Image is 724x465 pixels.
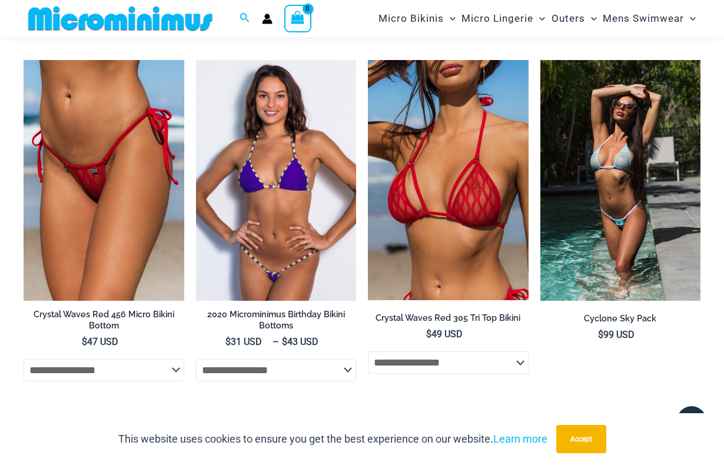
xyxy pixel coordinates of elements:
bdi: 47 USD [82,336,118,347]
h2: Crystal Waves Red 456 Micro Bikini Bottom [24,309,184,331]
a: Micro LingerieMenu ToggleMenu Toggle [459,4,548,34]
a: Crystal Waves 456 Bottom 02Crystal Waves 456 Bottom 01Crystal Waves 456 Bottom 01 [24,60,184,301]
bdi: 31 USD [225,336,262,347]
img: Crystal Waves 305 Tri Top 01 [368,60,529,300]
a: Crystal Waves 305 Tri Top 01Crystal Waves 305 Tri Top 4149 Thong 04Crystal Waves 305 Tri Top 4149... [368,60,529,300]
span: Outers [552,4,585,34]
bdi: 99 USD [598,329,635,340]
span: $ [282,336,287,347]
img: MM SHOP LOGO FLAT [24,5,217,32]
a: Mens SwimwearMenu ToggleMenu Toggle [600,4,699,34]
span: $ [82,336,87,347]
a: Crystal Waves Red 305 Tri Top Bikini [368,313,529,328]
span: $ [426,328,431,340]
a: Learn more [493,433,547,445]
a: Cyclone Sky Pack [540,313,701,328]
span: Menu Toggle [684,4,696,34]
img: Cyclone Sky 318 Top 4275 Bottom 04 [540,60,701,301]
span: Micro Lingerie [461,4,533,34]
button: Accept [556,425,606,453]
p: This website uses cookies to ensure you get the best experience on our website. [118,430,547,448]
span: $ [598,329,603,340]
img: Crystal Waves 456 Bottom 02 [24,60,184,301]
a: Cyclone Sky 318 Top 4275 Bottom 04Cyclone Sky 318 Top 4275 Bottom 05Cyclone Sky 318 Top 4275 Bott... [540,60,701,301]
span: – [196,336,357,348]
h2: 2020 Microminimus Birthday Bikini Bottoms [196,309,357,331]
span: Menu Toggle [444,4,456,34]
h2: Cyclone Sky Pack [540,313,701,324]
span: Micro Bikinis [378,4,444,34]
a: OutersMenu ToggleMenu Toggle [549,4,600,34]
span: Mens Swimwear [603,4,684,34]
a: View Shopping Cart, empty [284,5,311,32]
span: $ [225,336,231,347]
nav: Site Navigation [374,2,700,35]
span: Menu Toggle [585,4,597,34]
bdi: 43 USD [282,336,318,347]
span: Menu Toggle [533,4,545,34]
a: Account icon link [262,14,273,24]
a: 2020 Microminimus Birthday Bikini Bottoms [196,309,357,336]
a: Search icon link [240,11,250,26]
a: 2020 Microminimus Birthday Bikini Bottoms [196,60,357,301]
a: Micro BikinisMenu ToggleMenu Toggle [376,4,459,34]
h2: Crystal Waves Red 305 Tri Top Bikini [368,313,529,324]
a: Crystal Waves Red 456 Micro Bikini Bottom [24,309,184,336]
bdi: 49 USD [426,328,463,340]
